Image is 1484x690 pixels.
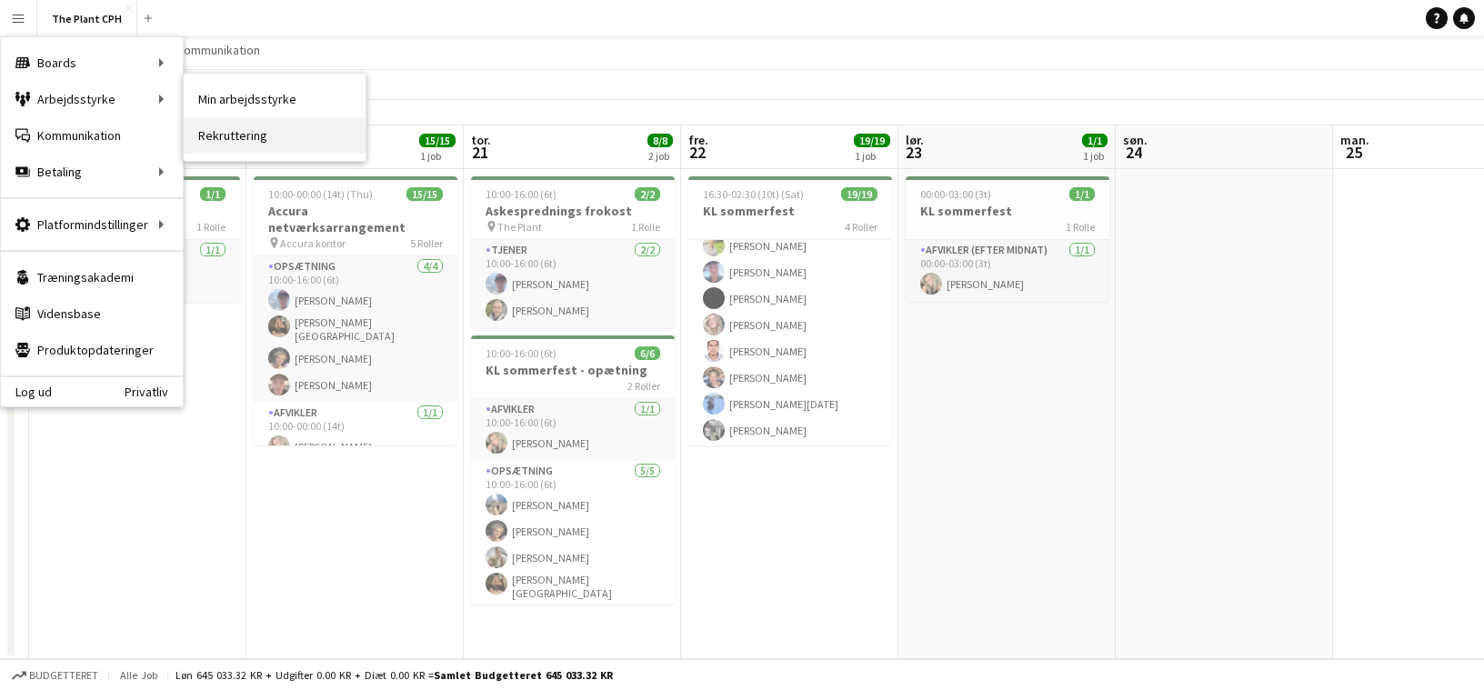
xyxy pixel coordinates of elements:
span: 23 [903,142,924,163]
div: Arbejdsstyrke [1,81,183,117]
app-job-card: 00:00-03:00 (3t)1/1KL sommerfest1 RolleAfvikler (efter midnat)1/100:00-03:00 (3t)[PERSON_NAME] [906,176,1109,302]
div: 1 job [1083,149,1107,163]
span: 22 [686,142,708,163]
span: Accura kontor [280,236,346,250]
div: Boards [1,45,183,81]
a: Log ud [1,385,52,399]
span: Samlet budgetteret 645 033.32 KR [434,668,613,682]
span: The Plant [497,220,542,234]
h3: KL sommerfest [688,203,892,219]
a: Privatliv [125,385,183,399]
span: 19/19 [841,187,877,201]
span: 21 [468,142,491,163]
div: 1 job [855,149,889,163]
div: 1 job [420,149,455,163]
span: søn. [1123,132,1148,148]
a: Vidensbase [1,295,183,332]
span: 2/2 [635,187,660,201]
span: 19/19 [854,134,890,147]
button: Budgetteret [9,665,101,685]
span: 24 [1120,142,1148,163]
app-job-card: 16:30-02:30 (10t) (Sat)19/19KL sommerfest4 Roller[PERSON_NAME][GEOGRAPHIC_DATA][PERSON_NAME][PERS... [688,176,892,445]
app-card-role: Tjener2/210:00-16:00 (6t)[PERSON_NAME][PERSON_NAME] [471,240,675,328]
app-job-card: 10:00-00:00 (14t) (Thu)15/15Accura netværksarrangement Accura kontor5 RollerOpsætning4/410:00-16:... [254,176,457,445]
span: 8/8 [647,134,673,147]
app-card-role: Afvikler1/110:00-16:00 (6t)[PERSON_NAME] [471,399,675,461]
h3: Askesprednings frokost [471,203,675,219]
span: 00:00-03:00 (3t) [920,187,991,201]
span: 6/6 [635,346,660,360]
div: 2 job [648,149,672,163]
app-job-card: 10:00-16:00 (6t)6/6KL sommerfest - opætning2 RollerAfvikler1/110:00-16:00 (6t)[PERSON_NAME]Opsætn... [471,335,675,605]
div: Platformindstillinger [1,206,183,243]
span: man. [1340,132,1369,148]
span: 2 Roller [627,379,660,393]
span: 1/1 [1069,187,1095,201]
h3: Accura netværksarrangement [254,203,457,235]
span: 15/15 [406,187,443,201]
span: 1 Rolle [196,220,226,234]
span: Budgetteret [29,669,98,682]
a: Rekruttering [184,117,366,154]
span: 1/1 [1082,134,1108,147]
span: 10:00-16:00 (6t) [486,187,556,201]
a: Kommunikation [169,38,267,62]
button: The Plant CPH [37,1,137,36]
span: 16:30-02:30 (10t) (Sat) [703,187,804,201]
span: 1/1 [200,187,226,201]
span: 5 Roller [410,236,443,250]
app-card-role: Opsætning4/410:00-16:00 (6t)[PERSON_NAME][PERSON_NAME][GEOGRAPHIC_DATA][PERSON_NAME][PERSON_NAME] [254,256,457,403]
h3: KL sommerfest [906,203,1109,219]
a: Træningsakademi [1,259,183,295]
a: Kommunikation [1,117,183,154]
div: Løn 645 033.32 KR + Udgifter 0.00 KR + Diæt 0.00 KR = [175,668,613,682]
span: 1 Rolle [1066,220,1095,234]
span: 1 Rolle [631,220,660,234]
span: tor. [471,132,491,148]
span: 15/15 [419,134,456,147]
app-card-role: Afvikler (efter midnat)1/100:00-03:00 (3t)[PERSON_NAME] [906,240,1109,302]
span: 4 Roller [845,220,877,234]
div: Betaling [1,154,183,190]
span: 10:00-00:00 (14t) (Thu) [268,187,373,201]
app-job-card: 10:00-16:00 (6t)2/2Askesprednings frokost The Plant1 RolleTjener2/210:00-16:00 (6t)[PERSON_NAME][... [471,176,675,328]
span: lør. [906,132,924,148]
span: 10:00-16:00 (6t) [486,346,556,360]
span: 25 [1338,142,1369,163]
span: fre. [688,132,708,148]
app-card-role: [PERSON_NAME][GEOGRAPHIC_DATA][PERSON_NAME][PERSON_NAME][PERSON_NAME][PERSON_NAME][PERSON_NAME][P... [688,144,892,448]
a: Min arbejdsstyrke [184,81,366,117]
h3: KL sommerfest - opætning [471,362,675,378]
span: Kommunikation [176,42,260,58]
span: Alle job [116,668,160,682]
app-card-role: Afvikler1/110:00-00:00 (14t)[PERSON_NAME] [254,403,457,465]
a: Produktopdateringer [1,332,183,368]
app-card-role: Opsætning5/510:00-16:00 (6t)[PERSON_NAME][PERSON_NAME][PERSON_NAME][PERSON_NAME][GEOGRAPHIC_DATA] [471,461,675,634]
